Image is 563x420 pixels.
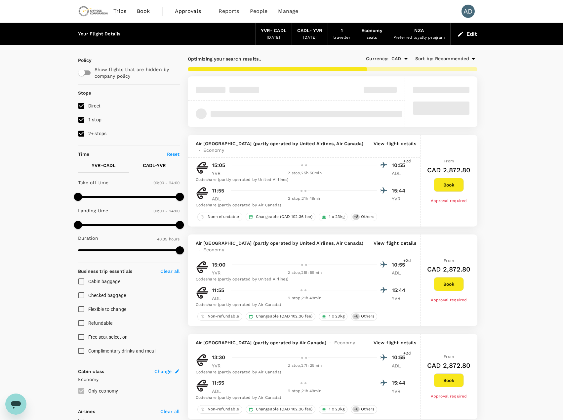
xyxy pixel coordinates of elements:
img: Chrysos Corporation [78,4,108,19]
iframe: Button to launch messaging window [5,394,26,415]
span: Currency : [366,55,388,63]
p: YVR [392,195,408,202]
div: 2 stop , 25h 55min [232,270,377,276]
div: Codeshare (partly operated by United Airlines) [196,177,408,183]
p: ADL [392,170,408,177]
div: 2 stop , 27h 25min [232,362,377,369]
div: Codeshare (partly operated by Air Canada) [196,369,408,376]
span: Recommended [435,55,469,63]
button: Open [401,54,411,63]
span: +2d [403,350,411,357]
h6: CAD 2,872.80 [427,264,471,274]
p: 13:30 [212,354,225,361]
span: Reports [219,7,239,15]
button: Book [434,277,464,291]
span: Manage [278,7,298,15]
strong: Stops [78,90,91,96]
div: 2 stop , 25h 50min [232,170,377,177]
p: ADL [212,388,228,395]
span: Others [358,214,377,220]
p: 15:44 [392,379,408,387]
span: 00:00 - 24:00 [153,181,180,185]
span: Complimentary drinks and meal [88,348,155,354]
img: NZ [196,187,209,200]
p: ADL [392,362,408,369]
span: Book [137,7,150,15]
div: 2 stop , 21h 49min [232,388,377,395]
span: - [196,246,203,253]
span: From [444,159,454,163]
span: Approval required [431,298,467,302]
p: YVR [392,295,408,302]
div: +8Others [351,312,377,321]
span: Flexible to change [88,307,127,312]
span: 1 x 23kg [326,406,347,412]
div: +8Others [351,405,377,414]
strong: Business trip essentials [78,269,133,274]
div: [DATE] [303,34,316,41]
span: 2+ stops [88,131,107,136]
div: Non-refundable [197,312,242,321]
span: Cabin baggage [88,279,120,284]
span: + 8 [352,214,360,220]
div: Economy [361,27,382,34]
button: Book [434,178,464,192]
div: Non-refundable [197,405,242,414]
p: Reset [167,151,180,157]
div: 1 x 23kg [319,213,347,221]
div: YVR - CADL [261,27,286,34]
div: 2 stop , 21h 49min [232,295,377,302]
span: Changeable (CAD 102.36 fee) [253,314,315,319]
p: View flight details [374,339,416,346]
span: Trips [113,7,126,15]
span: Checked baggage [88,293,126,298]
div: seats [367,34,377,41]
span: Approvals [175,7,208,15]
span: Changeable (CAD 102.36 fee) [253,406,315,412]
span: Changeable (CAD 102.36 fee) [253,214,315,220]
p: View flight details [374,240,416,253]
p: 11:55 [212,379,224,387]
span: Sort by : [415,55,433,63]
div: Codeshare (partly operated by Air Canada) [196,202,408,209]
p: 15:44 [392,187,408,195]
span: 1 x 23kg [326,314,347,319]
span: Refundable [88,320,113,326]
p: Landing time [78,207,108,214]
p: YVR [212,362,228,369]
span: Approval required [431,198,467,203]
button: Edit [456,29,480,39]
span: Direct [88,103,101,108]
img: NZ [196,261,209,274]
img: NZ [196,161,209,174]
p: 11:55 [212,286,224,294]
p: ADL [212,295,228,302]
div: Changeable (CAD 102.36 fee) [246,405,315,414]
h6: CAD 2,872.80 [427,165,471,175]
div: Your Flight Details [78,30,121,38]
div: Changeable (CAD 102.36 fee) [246,213,315,221]
p: 15:05 [212,161,225,169]
button: Book [434,373,464,387]
span: Only economy [88,388,118,394]
img: NZ [196,379,209,392]
span: Change [154,368,172,375]
div: Codeshare (partly operated by United Airlines) [196,276,408,283]
p: CADL - YVR [143,162,166,169]
img: NZ [196,354,209,367]
p: 11:55 [212,187,224,195]
span: 1 stop [88,117,102,122]
p: Time [78,151,90,157]
span: Others [358,406,377,412]
span: Approval required [431,394,467,399]
span: + 8 [352,406,360,412]
div: +8Others [351,213,377,221]
p: Take off time [78,179,109,186]
span: From [444,258,454,263]
span: From [444,354,454,359]
span: Free seat selection [88,334,128,340]
div: traveller [333,34,350,41]
h6: CAD 2,872.80 [427,360,471,371]
p: Show flights that are hidden by company policy [95,66,175,79]
p: Clear all [160,408,180,415]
